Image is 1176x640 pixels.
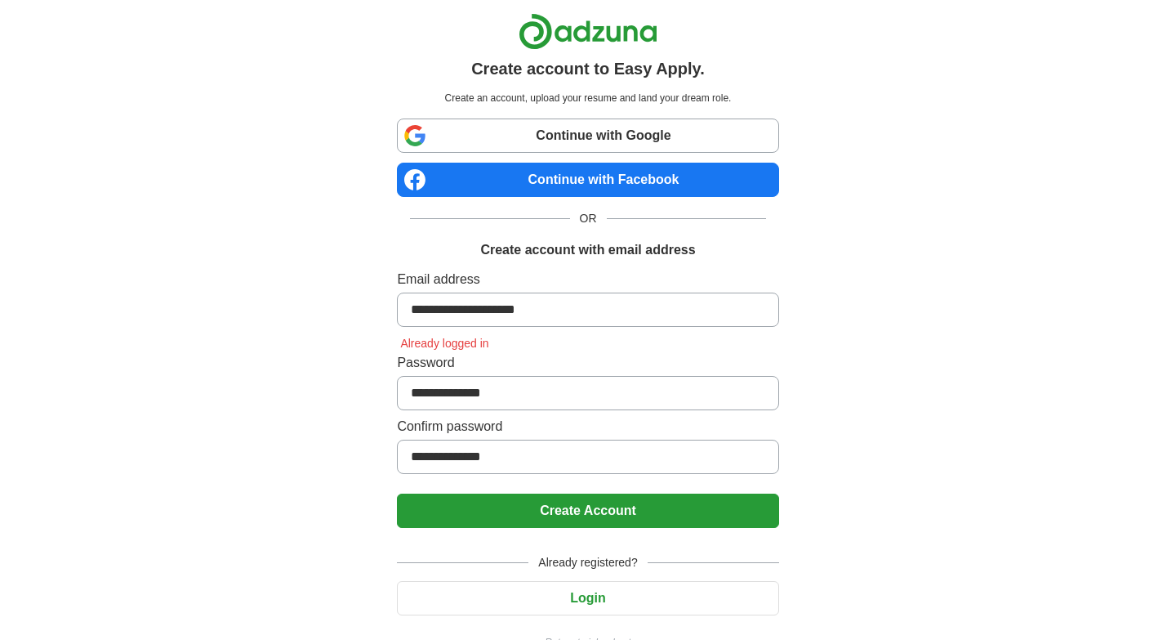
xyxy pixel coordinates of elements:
[397,417,778,436] label: Confirm password
[397,337,492,350] span: Already logged in
[397,591,778,605] a: Login
[397,581,778,615] button: Login
[397,119,778,153] a: Continue with Google
[397,270,778,289] label: Email address
[397,353,778,373] label: Password
[528,554,647,571] span: Already registered?
[570,210,607,227] span: OR
[480,240,695,260] h1: Create account with email address
[397,494,778,528] button: Create Account
[471,56,705,81] h1: Create account to Easy Apply.
[397,163,778,197] a: Continue with Facebook
[400,91,775,105] p: Create an account, upload your resume and land your dream role.
[519,13,657,50] img: Adzuna logo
